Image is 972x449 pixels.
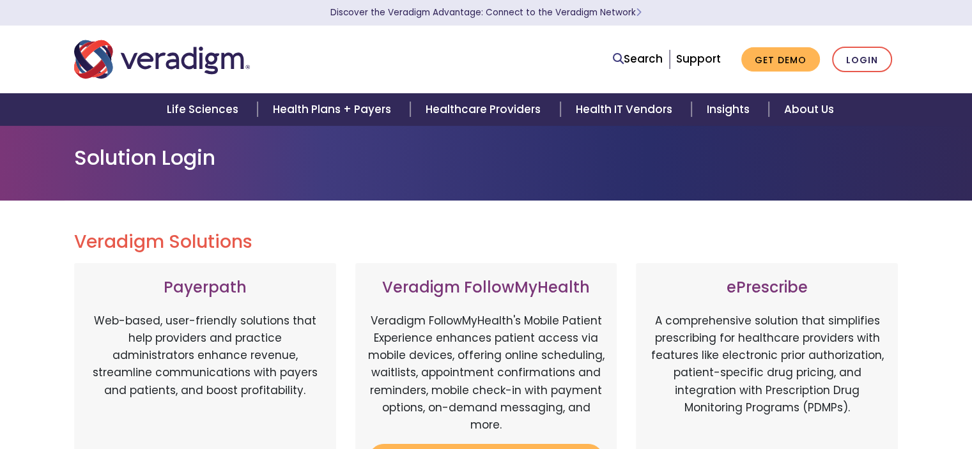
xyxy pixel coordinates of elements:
[676,51,721,66] a: Support
[560,93,691,126] a: Health IT Vendors
[151,93,258,126] a: Life Sciences
[636,6,642,19] span: Learn More
[832,47,892,73] a: Login
[691,93,769,126] a: Insights
[649,278,885,297] h3: ePrescribe
[741,47,820,72] a: Get Demo
[87,278,323,297] h3: Payerpath
[74,146,899,170] h1: Solution Login
[613,50,663,68] a: Search
[87,312,323,446] p: Web-based, user-friendly solutions that help providers and practice administrators enhance revenu...
[368,312,605,434] p: Veradigm FollowMyHealth's Mobile Patient Experience enhances patient access via mobile devices, o...
[769,93,849,126] a: About Us
[368,278,605,297] h3: Veradigm FollowMyHealth
[258,93,410,126] a: Health Plans + Payers
[74,38,250,80] img: Veradigm logo
[330,6,642,19] a: Discover the Veradigm Advantage: Connect to the Veradigm NetworkLearn More
[410,93,560,126] a: Healthcare Providers
[649,312,885,446] p: A comprehensive solution that simplifies prescribing for healthcare providers with features like ...
[74,231,899,253] h2: Veradigm Solutions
